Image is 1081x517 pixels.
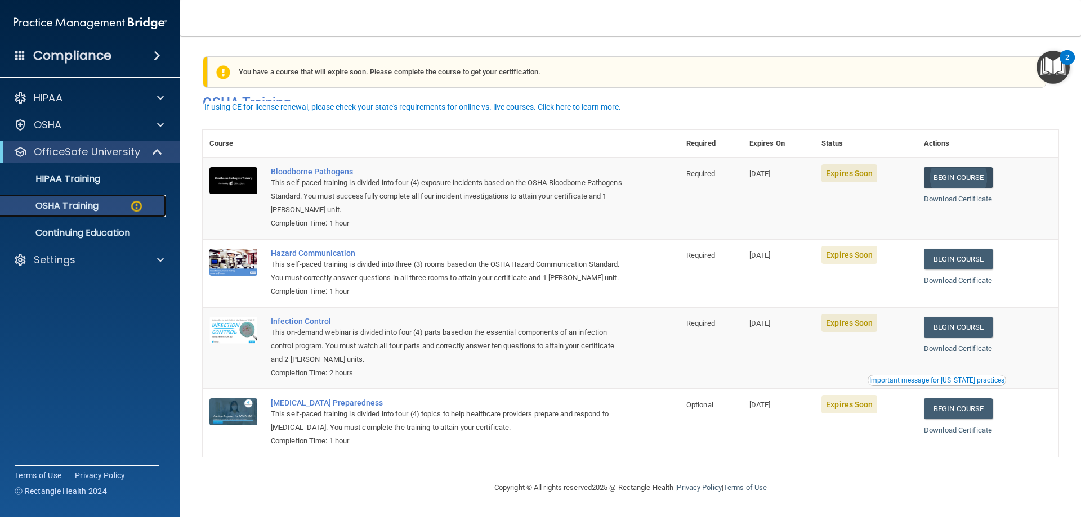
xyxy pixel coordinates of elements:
span: Required [686,251,715,259]
div: Completion Time: 1 hour [271,434,623,448]
span: Ⓒ Rectangle Health 2024 [15,485,107,497]
a: OfficeSafe University [14,145,163,159]
span: Required [686,319,715,327]
p: OfficeSafe University [34,145,140,159]
span: Expires Soon [821,246,877,264]
a: [MEDICAL_DATA] Preparedness [271,398,623,407]
iframe: Drift Widget Chat Controller [886,437,1067,482]
div: This on-demand webinar is divided into four (4) parts based on the essential components of an inf... [271,326,623,366]
a: Hazard Communication [271,249,623,258]
div: This self-paced training is divided into three (3) rooms based on the OSHA Hazard Communication S... [271,258,623,285]
p: Continuing Education [7,227,161,239]
button: If using CE for license renewal, please check your state's requirements for online vs. live cours... [203,101,623,113]
a: Begin Course [924,398,993,419]
img: warning-circle.0cc9ac19.png [129,199,144,213]
span: [DATE] [749,169,771,178]
a: HIPAA [14,91,164,105]
div: If using CE for license renewal, please check your state's requirements for online vs. live cours... [204,103,621,111]
a: Download Certificate [924,426,992,434]
span: [DATE] [749,401,771,409]
span: Optional [686,401,713,409]
a: Terms of Use [15,470,61,481]
th: Status [815,130,917,158]
a: Download Certificate [924,344,992,353]
a: Terms of Use [723,483,767,492]
th: Required [680,130,743,158]
a: Begin Course [924,167,993,188]
th: Actions [917,130,1058,158]
img: exclamation-circle-solid-warning.7ed2984d.png [216,65,230,79]
a: Privacy Policy [677,483,721,492]
a: Bloodborne Pathogens [271,167,623,176]
span: Expires Soon [821,314,877,332]
p: OSHA [34,118,62,132]
h4: Compliance [33,48,111,64]
div: Completion Time: 1 hour [271,217,623,230]
div: You have a course that will expire soon. Please complete the course to get your certification. [207,56,1046,88]
button: Open Resource Center, 2 new notifications [1037,51,1070,84]
a: Begin Course [924,249,993,269]
div: This self-paced training is divided into four (4) topics to help healthcare providers prepare and... [271,407,623,434]
span: Expires Soon [821,164,877,182]
h4: OSHA Training [203,95,1058,110]
a: Privacy Policy [75,470,126,481]
a: OSHA [14,118,164,132]
p: Settings [34,253,75,267]
th: Expires On [743,130,815,158]
a: Download Certificate [924,195,992,203]
p: HIPAA [34,91,62,105]
p: OSHA Training [7,200,99,212]
div: Completion Time: 1 hour [271,285,623,298]
span: [DATE] [749,319,771,327]
div: Completion Time: 2 hours [271,366,623,380]
div: Copyright © All rights reserved 2025 @ Rectangle Health | | [425,470,836,506]
a: Settings [14,253,164,267]
button: Read this if you are a dental practitioner in the state of CA [868,375,1006,386]
div: 2 [1065,57,1069,72]
a: Infection Control [271,317,623,326]
a: Download Certificate [924,276,992,285]
div: This self-paced training is divided into four (4) exposure incidents based on the OSHA Bloodborne... [271,176,623,217]
span: Expires Soon [821,395,877,413]
div: Important message for [US_STATE] practices [869,377,1004,384]
span: [DATE] [749,251,771,259]
p: HIPAA Training [7,173,100,185]
img: PMB logo [14,12,167,34]
span: Required [686,169,715,178]
a: Begin Course [924,317,993,338]
th: Course [203,130,264,158]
